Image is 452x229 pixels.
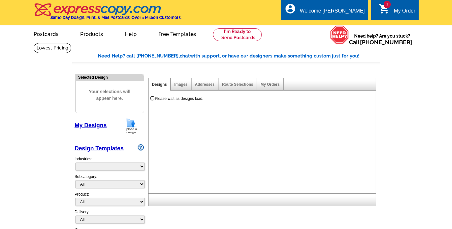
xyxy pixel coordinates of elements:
[152,82,167,87] a: Designs
[300,8,365,17] div: Welcome [PERSON_NAME]
[23,26,69,41] a: Postcards
[379,3,390,14] i: shopping_cart
[384,1,391,8] span: 1
[330,25,349,44] img: help
[195,82,215,87] a: Addresses
[123,118,139,134] img: upload-design
[75,209,144,227] div: Delivery:
[349,33,415,46] span: Need help? Are you stuck?
[150,96,155,101] img: loading...
[148,26,207,41] a: Free Templates
[81,82,139,108] span: Your selections will appear here.
[379,7,415,15] a: 1 shopping_cart My Order
[75,145,124,152] a: Design Templates
[285,3,296,14] i: account_circle
[138,144,144,151] img: design-wizard-help-icon.png
[260,82,279,87] a: My Orders
[349,39,412,46] span: Call
[75,122,107,128] a: My Designs
[34,8,182,20] a: Same Day Design, Print, & Mail Postcards. Over 1 Million Customers.
[75,174,144,191] div: Subcategory:
[360,39,412,46] a: [PHONE_NUMBER]
[98,52,380,60] div: Need Help? call [PHONE_NUMBER], with support, or have our designers make something custom just fo...
[174,82,187,87] a: Images
[394,8,415,17] div: My Order
[155,96,206,101] div: Please wait as designs load...
[76,74,144,80] div: Selected Design
[50,15,182,20] h4: Same Day Design, Print, & Mail Postcards. Over 1 Million Customers.
[180,53,190,59] span: chat
[75,153,144,174] div: Industries:
[70,26,113,41] a: Products
[222,82,253,87] a: Route Selections
[115,26,147,41] a: Help
[75,191,144,209] div: Product:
